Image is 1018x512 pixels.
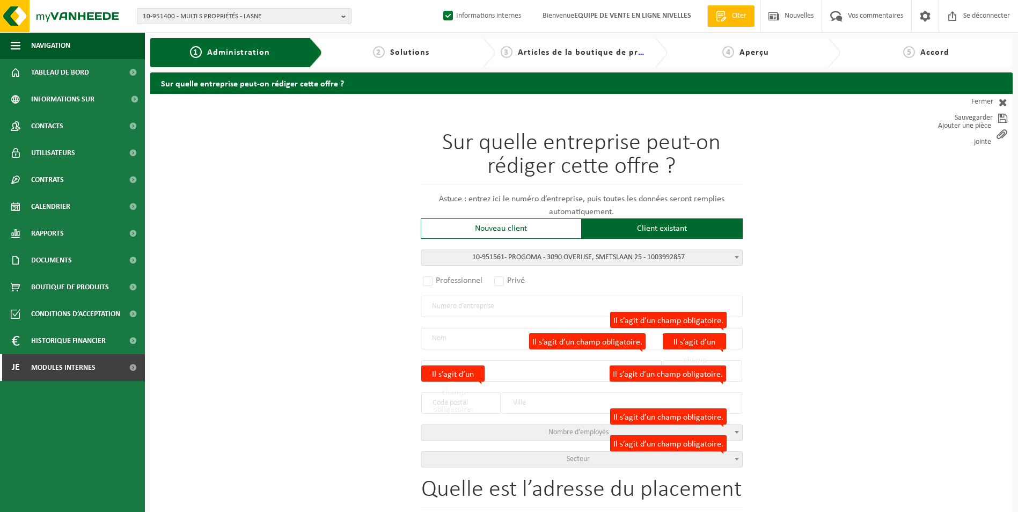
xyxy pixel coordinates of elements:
[31,140,75,166] span: Utilisateurs
[150,72,1013,93] h2: Sur quelle entreprise peut-on rédiger cette offre ?
[567,455,590,463] span: Secteur
[421,296,743,317] input: Numéro d’entreprise
[574,12,691,20] strong: EQUIPE DE VENTE EN LIGNE NIVELLES
[190,46,202,58] span: 1
[955,110,993,126] font: Sauvegarder
[421,273,486,288] label: Professionnel
[441,8,521,24] label: Informations internes
[610,408,727,425] label: Il s’agit d’un champ obligatoire.
[31,220,64,247] span: Rapports
[920,48,949,57] span: Accord
[846,46,1007,59] a: 5Accord
[518,48,664,57] span: Articles de la boutique de produits
[501,46,512,58] span: 3
[610,365,726,382] label: Il s’agit d’un champ obligatoire.
[610,312,727,328] label: Il s’agit d’un champ obligatoire.
[31,86,124,113] span: Informations sur l’entreprise
[502,392,742,414] input: Ville
[707,5,755,27] a: Citer
[729,11,749,21] span: Citer
[722,46,734,58] span: 4
[529,333,646,349] label: Il s’agit d’un champ obligatoire.
[31,32,70,59] span: Navigation
[31,247,72,274] span: Documents
[31,193,70,220] span: Calendrier
[582,218,743,239] div: Client existant
[421,218,582,239] div: Nouveau client
[158,46,301,59] a: 1Administration
[207,48,270,57] span: Administration
[328,46,473,59] a: 2Solutions
[421,250,742,265] span: <span class="highlight"><span class="highlight">10-951561</span></span> - PROGOMA - 3090 OVERIJSE...
[143,9,337,25] span: 10-951400 - MULTI S PROPRIÉTÉS - LASNE
[31,59,89,86] span: Tableau de bord
[373,46,385,58] span: 2
[421,478,743,508] h1: Quelle est l’adresse du placement
[916,94,1013,110] a: Fermer
[543,12,691,20] font: Bienvenue
[610,435,727,451] label: Il s’agit d’un champ obligatoire.
[390,48,429,57] span: Solutions
[971,94,993,110] font: Fermer
[31,113,63,140] span: Contacts
[663,333,726,349] label: Il s’agit d’un champ obligatoire.
[421,250,743,266] span: <span class="highlight"><span class="highlight">10-951561</span></span> - PROGOMA - 3090 OVERIJSE...
[421,328,743,349] input: Nom
[916,126,1013,142] a: Ajouter une pièce jointe
[11,354,20,381] span: Je
[903,46,915,58] span: 5
[31,166,64,193] span: Contrats
[421,392,501,414] input: Code postal
[137,8,351,24] button: 10-951400 - MULTI S PROPRIÉTÉS - LASNE
[739,48,769,57] span: Aperçu
[472,253,504,261] span: 10-951561
[31,327,106,354] span: Historique financier
[673,46,818,59] a: 4Aperçu
[421,365,485,382] label: Il s’agit d’un champ obligatoire.
[31,274,109,301] span: Boutique de produits
[31,301,120,327] span: Conditions d’acceptation
[921,118,991,150] font: Ajouter une pièce jointe
[421,193,743,218] p: Astuce : entrez ici le numéro d’entreprise, puis toutes les données seront remplies automatiquement.
[501,46,646,59] a: 3Articles de la boutique de produits
[421,131,743,185] h1: Sur quelle entreprise peut-on rédiger cette offre ?
[492,273,528,288] label: Privé
[421,360,662,382] input: Rue
[548,428,609,436] span: Nombre d’employés
[916,110,1013,126] a: Sauvegarder
[31,354,96,381] span: Modules internes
